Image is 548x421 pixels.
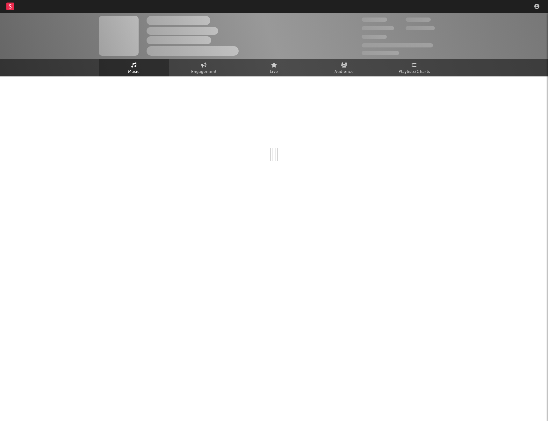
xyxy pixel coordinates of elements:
a: Engagement [169,59,239,76]
span: Music [128,68,140,76]
span: 50,000,000 [362,26,394,30]
span: Engagement [191,68,217,76]
span: Playlists/Charts [399,68,430,76]
span: Audience [335,68,354,76]
span: 300,000 [362,18,387,22]
span: Live [270,68,278,76]
a: Music [99,59,169,76]
span: 100,000 [406,18,431,22]
a: Audience [309,59,379,76]
span: 100,000 [362,35,387,39]
span: 1,000,000 [406,26,435,30]
a: Live [239,59,309,76]
span: 50,000,000 Monthly Listeners [362,43,433,47]
span: Jump Score: 85.0 [362,51,399,55]
a: Playlists/Charts [379,59,449,76]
